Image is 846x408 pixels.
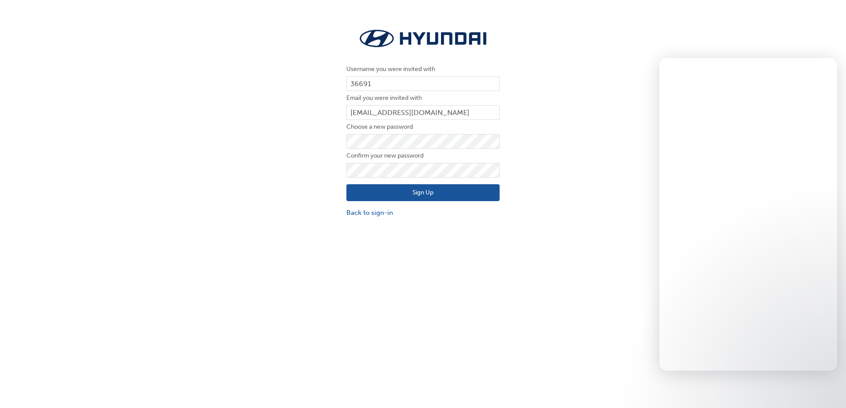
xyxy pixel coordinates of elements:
[346,27,500,51] img: Trak
[346,184,500,201] button: Sign Up
[346,93,500,103] label: Email you were invited with
[346,76,500,91] input: Username
[346,64,500,75] label: Username you were invited with
[346,151,500,161] label: Confirm your new password
[816,378,837,399] iframe: Intercom live chat
[346,208,500,218] a: Back to sign-in
[659,58,837,371] iframe: Intercom live chat
[346,122,500,132] label: Choose a new password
